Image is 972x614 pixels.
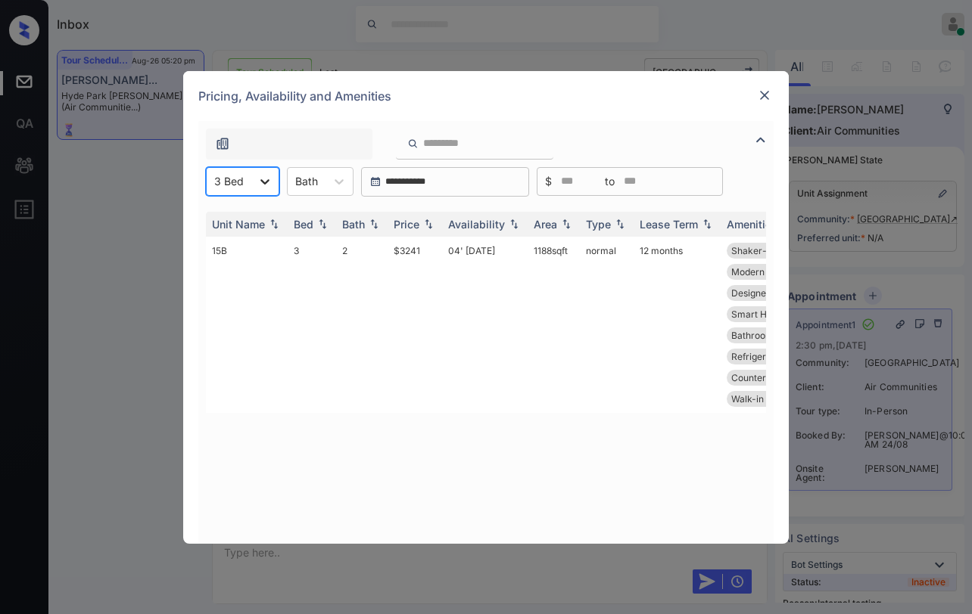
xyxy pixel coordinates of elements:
img: icon-zuma [752,131,770,149]
div: Bath [342,218,365,231]
div: Type [586,218,611,231]
td: 2 [336,237,388,413]
img: sorting [266,219,282,229]
span: to [605,173,615,190]
img: sorting [612,219,628,229]
span: Walk-in Closets [731,393,798,405]
span: Shaker-style Ma... [731,245,810,256]
img: sorting [506,219,522,229]
img: sorting [315,219,330,229]
td: 3 [288,237,336,413]
img: sorting [559,219,574,229]
img: sorting [421,219,436,229]
img: icon-zuma [407,137,419,150]
img: sorting [699,219,715,229]
span: $ [545,173,552,190]
div: Unit Name [212,218,265,231]
div: Bed [294,218,313,231]
td: normal [580,237,634,413]
div: Price [394,218,419,231]
div: Pricing, Availability and Amenities [183,71,789,121]
td: 12 months [634,237,721,413]
span: Refrigerator Le... [731,351,803,362]
div: Amenities [727,218,777,231]
span: Modern Kitchen [731,266,799,278]
span: Bathroom Upgrad... [731,330,815,341]
img: sorting [366,219,382,229]
div: Availability [448,218,505,231]
td: 04' [DATE] [442,237,528,413]
span: Countertops Gra... [731,372,809,383]
td: 1188 sqft [528,237,580,413]
img: icon-zuma [215,136,230,151]
div: Lease Term [640,218,698,231]
span: Smart Home Door... [731,309,815,320]
img: close [757,88,772,103]
div: Area [534,218,557,231]
td: $3241 [388,237,442,413]
span: Designer Kitche... [731,287,806,299]
td: 15B [206,237,288,413]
